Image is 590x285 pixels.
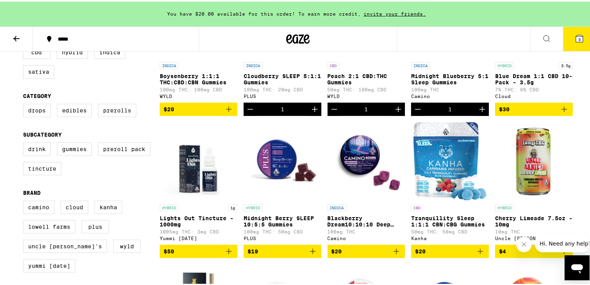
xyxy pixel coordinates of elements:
a: Open page for Tranquillity Sleep 1:1:1 CBN:CBG Gummies from Kanha [411,121,489,243]
p: 100mg THC: 50mg CBD [244,228,321,233]
legend: Subcategory [23,130,62,136]
img: Kanha - Tranquillity Sleep 1:1:1 CBN:CBG Gummies [414,121,487,199]
p: INDICA [328,203,346,210]
img: Uncle Arnie's - Cherry Limeade 7.5oz - 10mg [495,121,573,199]
label: Kanha [94,199,122,212]
p: CBD [328,61,339,68]
span: Hi. Need any help? [5,5,56,12]
label: Hybrid [57,44,88,57]
label: Lowell Farms [23,219,75,232]
p: CBD [411,203,423,210]
p: HYBRID [495,203,514,210]
label: Drink [23,141,51,154]
p: INDICA [411,61,430,68]
legend: Brand [23,188,41,194]
p: INDICA [244,61,262,68]
div: PLUS [244,234,321,239]
div: 1 [448,105,452,111]
p: INDICA [160,61,178,68]
img: Camino - Blackberry Dream10:10:10 Deep Sleep Gummies [328,121,405,199]
button: Add to bag [495,101,573,114]
button: Decrement [328,101,341,114]
button: Increment [392,101,405,114]
p: Blue Dream 1:1 CBD 10-Pack - 3.5g [495,71,573,84]
span: You have $20.00 available for this order! To earn more credit, [167,10,361,15]
img: Yummi Karma - Lights Out Tincture - 1000mg [160,121,237,199]
p: Cherry Limeade 7.5oz - 10mg [495,214,573,226]
label: Camino [23,199,54,212]
p: 1g [228,203,237,210]
button: Add to bag [160,243,237,256]
label: Uncle [PERSON_NAME]'s [23,238,107,251]
label: Tincture [23,160,61,174]
span: 3 [578,36,581,40]
p: HYBRID [160,203,178,210]
p: Midnight Blueberry 5:1 Sleep Gummies [411,71,489,84]
label: Prerolls [98,102,136,116]
button: Add to bag [244,243,321,256]
p: 100mg THC [411,85,489,91]
img: PLUS - Midnight Berry SLEEP 10:5:5 Gummies [244,121,321,199]
p: Peach 2:1 CBD:THC Gummies [328,71,405,84]
label: WYLD [113,238,141,251]
a: Open page for Cherry Limeade 7.5oz - 10mg from Uncle Arnie's [495,121,573,243]
div: PLUS [244,92,321,97]
a: Open page for Midnight Berry SLEEP 10:5:5 Gummies from PLUS [244,121,321,243]
label: Yummi [DATE] [23,258,75,271]
a: Open page for Lights Out Tincture - 1000mg from Yummi Karma [160,121,237,243]
button: Add to bag [160,101,237,114]
iframe: Button to launch messaging window [565,254,590,279]
span: invite your friends. [361,10,429,15]
button: Increment [476,101,489,114]
p: HYBRID [244,203,262,210]
span: $50 [164,247,174,253]
iframe: Close message [516,235,532,251]
p: Tranquillity Sleep 1:1:1 CBN:CBG Gummies [411,214,489,226]
div: Cloud [495,92,573,97]
p: HYBRID [495,61,514,68]
div: WYLD [328,92,405,97]
p: 50mg THC: 100mg CBD [328,85,405,91]
button: Add to bag [411,243,489,256]
label: Edibles [57,102,92,116]
span: $30 [499,105,510,111]
p: Midnight Berry SLEEP 10:5:5 Gummies [244,214,321,226]
p: 100mg THC: 20mg CBD [244,85,321,91]
div: Uncle [PERSON_NAME]'s [495,234,573,239]
div: Yummi [DATE] [160,234,237,239]
button: Add to bag [495,243,573,256]
span: $19 [248,247,258,253]
p: 100mg THC [328,228,405,233]
div: 1 [364,105,368,111]
p: 1005mg THC: 3mg CBD [160,228,237,233]
p: Lights Out Tincture - 1000mg [160,214,237,226]
p: Cloudberry SLEEP 5:1:1 Gummies [244,71,321,84]
label: Preroll Pack [98,141,150,154]
p: Blackberry Dream10:10:10 Deep Sleep Gummies [328,214,405,226]
label: Drops [23,102,51,116]
legend: Category [23,91,51,98]
label: PLUS [82,219,109,232]
p: Boysenberry 1:1:1 THC:CBD:CBN Gummies [160,71,237,84]
p: 50mg THC: 50mg CBD [411,228,489,233]
iframe: Message from company [535,233,590,251]
button: Add to bag [328,243,405,256]
div: 1 [281,105,284,111]
p: 3.5g [559,61,573,68]
button: Decrement [244,101,257,114]
button: Decrement [411,101,424,114]
a: Open page for Blackberry Dream10:10:10 Deep Sleep Gummies from Camino [328,121,405,243]
span: $20 [332,247,342,253]
p: 10mg THC [495,228,573,233]
span: $4 [499,247,506,253]
div: Camino [411,92,489,97]
label: CBD [23,44,50,57]
div: Kanha [411,234,489,239]
label: Gummies [57,141,92,154]
div: Camino [328,234,405,239]
label: Sativa [23,64,54,77]
button: Increment [308,101,321,114]
p: 100mg THC: 100mg CBD [160,85,237,91]
p: 7% THC: 6% CBD [495,85,573,91]
div: WYLD [160,92,237,97]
